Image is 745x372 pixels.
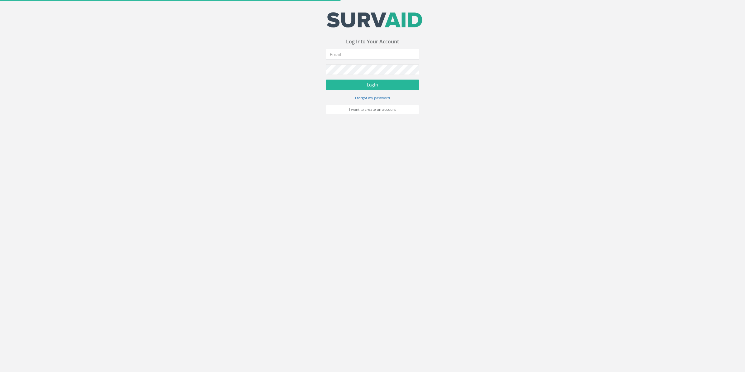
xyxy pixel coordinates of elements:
input: Email [326,49,419,60]
small: I forgot my password [355,96,390,100]
a: I forgot my password [355,95,390,101]
a: I want to create an account [326,105,419,115]
button: Login [326,80,419,91]
h3: Log Into Your Account [326,39,419,45]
